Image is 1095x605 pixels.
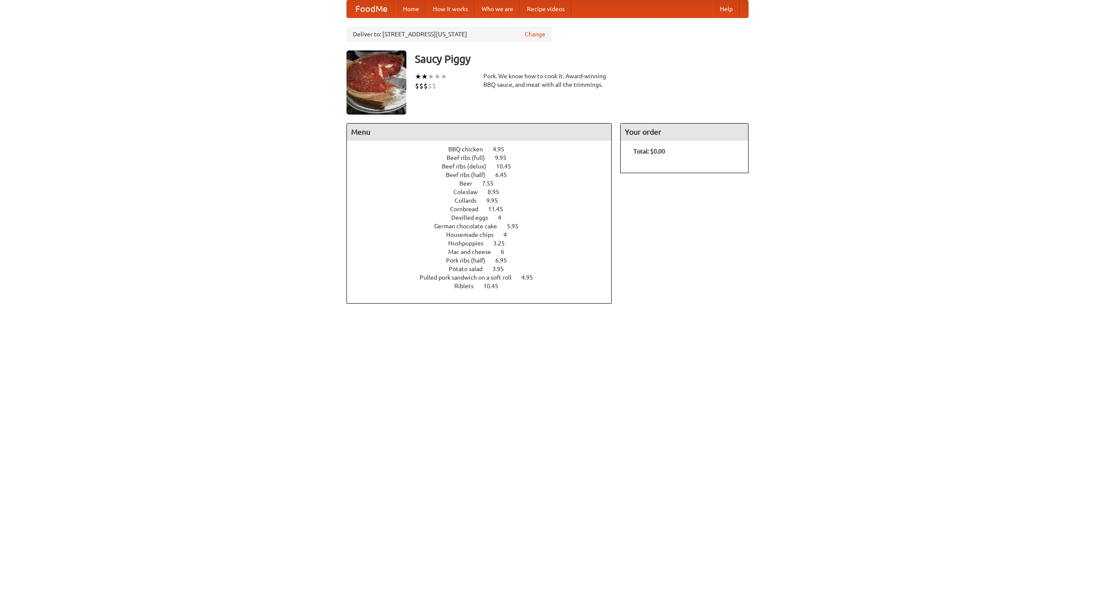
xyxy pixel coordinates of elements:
span: Pulled pork sandwich on a soft roll [420,274,520,281]
a: Mac and cheese 6 [448,248,520,255]
b: Total: $0.00 [633,148,665,155]
h4: Menu [347,124,611,141]
span: 10.45 [483,283,507,289]
a: How it works [426,0,475,18]
a: Change [525,30,545,38]
li: $ [415,81,419,91]
li: ★ [428,72,434,81]
span: Coleslaw [453,189,486,195]
span: 3.95 [492,266,512,272]
a: Hushpuppies 3.25 [448,240,521,247]
a: German chocolate cake 5.95 [434,223,534,230]
li: $ [423,81,428,91]
span: Beef ribs (half) [446,171,494,178]
span: Housemade chips [446,231,502,238]
span: 6 [501,248,513,255]
li: $ [419,81,423,91]
span: 4.95 [493,146,513,153]
span: 4.95 [521,274,542,281]
span: Beef ribs (delux) [442,163,495,170]
span: Cornbread [450,206,487,212]
li: ★ [441,72,447,81]
a: Pork ribs (half) 6.95 [446,257,523,264]
div: Pork. We know how to cook it. Award-winning BBQ sauce, and meat with all the trimmings. [483,72,612,89]
span: 6.45 [495,171,515,178]
a: Beer 7.55 [459,180,509,187]
a: Cornbread 11.45 [450,206,519,212]
a: Potato salad 3.95 [449,266,520,272]
span: BBQ chicken [448,146,491,153]
h4: Your order [621,124,748,141]
a: Collards 9.95 [455,197,514,204]
a: Home [396,0,426,18]
span: Hushpuppies [448,240,492,247]
span: Riblets [454,283,482,289]
span: 6.95 [495,257,515,264]
span: Pork ribs (half) [446,257,494,264]
li: ★ [421,72,428,81]
a: Coleslaw 8.95 [453,189,515,195]
span: 4 [498,214,510,221]
li: $ [428,81,432,91]
a: Housemade chips 4 [446,231,523,238]
span: 10.45 [496,163,520,170]
span: 7.55 [482,180,502,187]
span: Potato salad [449,266,491,272]
span: 11.45 [488,206,512,212]
li: $ [432,81,436,91]
a: Beef ribs (half) 6.45 [446,171,523,178]
a: Devilled eggs 4 [451,214,517,221]
span: Collards [455,197,485,204]
a: Pulled pork sandwich on a soft roll 4.95 [420,274,549,281]
span: 3.25 [493,240,513,247]
a: Recipe videos [520,0,571,18]
span: German chocolate cake [434,223,506,230]
a: Beef ribs (full) 9.95 [447,154,522,161]
a: BBQ chicken 4.95 [448,146,520,153]
div: Deliver to: [STREET_ADDRESS][US_STATE] [346,27,552,42]
a: FoodMe [347,0,396,18]
a: Beef ribs (delux) 10.45 [442,163,527,170]
span: 9.95 [495,154,515,161]
a: Riblets 10.45 [454,283,514,289]
span: Mac and cheese [448,248,500,255]
span: 5.95 [507,223,527,230]
img: angular.jpg [346,50,406,115]
span: Devilled eggs [451,214,497,221]
span: 9.95 [486,197,506,204]
li: ★ [434,72,441,81]
span: Beef ribs (full) [447,154,494,161]
span: 4 [503,231,515,238]
span: 8.95 [488,189,508,195]
h3: Saucy Piggy [415,50,749,68]
span: Beer [459,180,481,187]
a: Help [713,0,740,18]
li: ★ [415,72,421,81]
a: Who we are [475,0,520,18]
